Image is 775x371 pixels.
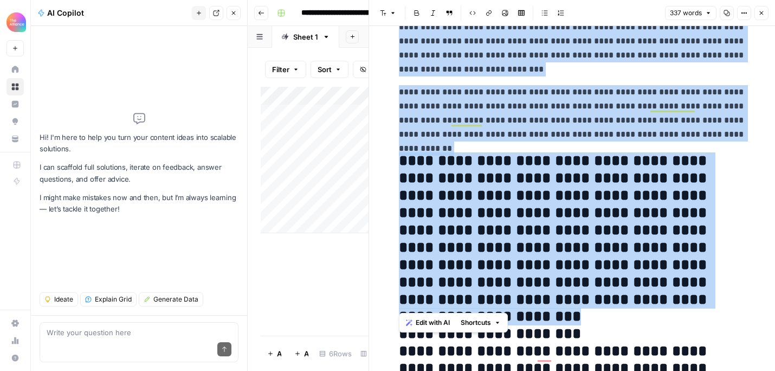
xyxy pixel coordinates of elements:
div: 12/12 Columns [356,345,422,362]
a: Opportunities [7,113,24,130]
button: Add Row [261,345,288,362]
a: Insights [7,95,24,113]
button: Filter [265,61,306,78]
span: Shortcuts [461,318,491,328]
button: Help + Support [7,349,24,367]
div: Sheet 1 [293,31,318,42]
button: Sort [311,61,348,78]
p: I can scaffold full solutions, iterate on feedback, answer questions, and offer advice. [40,162,238,184]
span: Sort [318,64,332,75]
span: 337 words [670,8,702,18]
img: Alliance Logo [7,12,26,32]
span: Edit with AI [416,318,450,328]
a: Home [7,61,24,78]
button: 337 words [665,6,716,20]
p: Hi! I'm here to help you turn your content ideas into scalable solutions. [40,132,238,155]
p: I might make mistakes now and then, but I’m always learning — let’s tackle it together! [40,192,238,215]
span: Explain Grid [95,295,132,304]
a: Browse [7,78,24,95]
button: Add 10 Rows [288,345,315,362]
span: Filter [272,64,289,75]
a: Sheet 1 [272,26,339,48]
span: Generate Data [153,295,198,304]
div: AI Copilot [37,8,189,18]
button: Ideate [40,292,78,306]
span: Ideate [54,295,73,304]
button: Generate Data [139,292,203,306]
a: Your Data [7,130,24,148]
button: Edit with AI [402,316,454,330]
div: 6 Rows [315,345,356,362]
button: Explain Grid [80,292,137,306]
a: Usage [7,332,24,349]
a: Settings [7,315,24,332]
button: Shortcuts [456,316,505,330]
span: Add 10 Rows [304,348,308,359]
button: Workspace: Alliance [7,9,24,36]
span: Add Row [277,348,281,359]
